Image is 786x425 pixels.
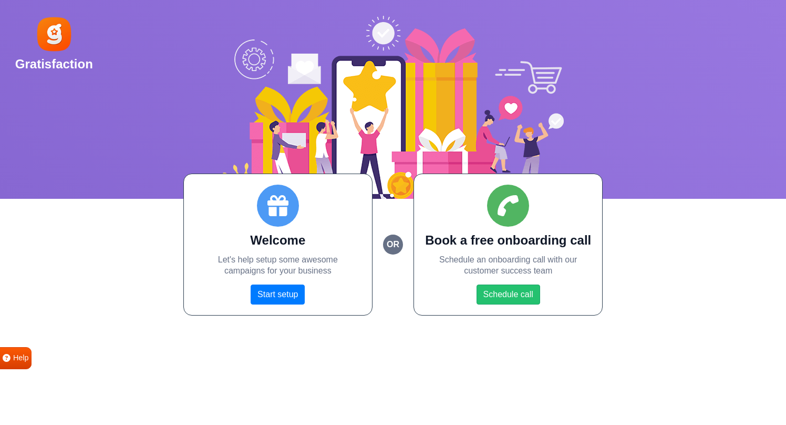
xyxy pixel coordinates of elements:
[13,352,29,364] span: Help
[194,233,361,248] h2: Welcome
[251,285,305,305] a: Start setup
[477,285,540,305] a: Schedule call
[425,255,592,277] p: Schedule an onboarding call with our customer success team
[383,235,403,255] small: or
[222,16,564,199] img: Social Boost
[35,15,73,53] img: Gratisfaction
[425,233,592,248] h2: Book a free onboarding call
[194,255,361,277] p: Let's help setup some awesome campaigns for your business
[15,57,93,72] h2: Gratisfaction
